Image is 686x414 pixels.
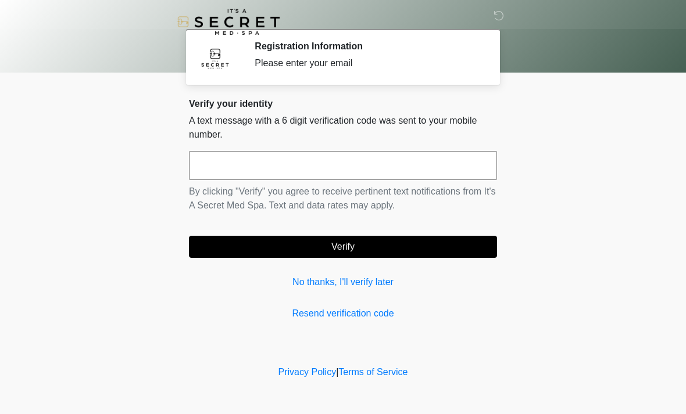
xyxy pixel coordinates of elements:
[189,114,497,142] p: A text message with a 6 digit verification code was sent to your mobile number.
[255,41,480,52] h2: Registration Information
[278,367,337,377] a: Privacy Policy
[336,367,338,377] a: |
[198,41,233,75] img: Agent Avatar
[255,56,480,70] div: Please enter your email
[338,367,408,377] a: Terms of Service
[177,9,280,35] img: It's A Secret Med Spa Logo
[189,275,497,289] a: No thanks, I'll verify later
[189,236,497,258] button: Verify
[189,98,497,109] h2: Verify your identity
[189,307,497,321] a: Resend verification code
[189,185,497,213] p: By clicking "Verify" you agree to receive pertinent text notifications from It's A Secret Med Spa...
